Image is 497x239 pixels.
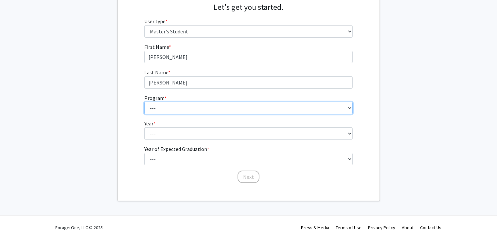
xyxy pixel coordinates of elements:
[144,3,353,12] h4: Let's get you started.
[144,94,167,102] label: Program
[420,225,442,230] a: Contact Us
[402,225,414,230] a: About
[144,119,155,127] label: Year
[56,216,103,239] div: ForagerOne, LLC © 2025
[144,69,168,76] span: Last Name
[238,171,259,183] button: Next
[144,17,168,25] label: User type
[144,44,169,50] span: First Name
[368,225,396,230] a: Privacy Policy
[336,225,362,230] a: Terms of Use
[301,225,329,230] a: Press & Media
[5,210,28,234] iframe: Chat
[144,145,209,153] label: Year of Expected Graduation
